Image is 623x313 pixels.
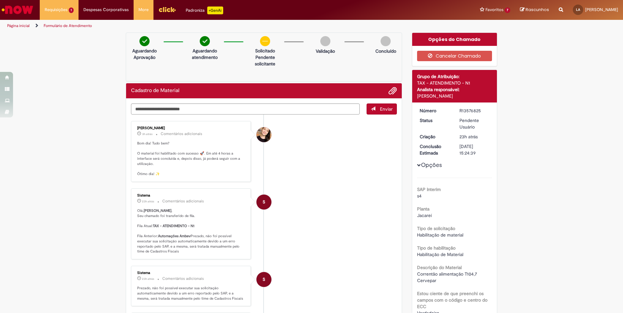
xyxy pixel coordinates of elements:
span: Despesas Corporativas [83,7,129,13]
p: Pendente solicitante [249,54,281,67]
small: Comentários adicionais [162,276,204,281]
div: Opções do Chamado [412,33,497,46]
b: Planta [417,206,429,212]
span: Rascunhos [526,7,549,13]
p: Validação [316,48,335,54]
div: 29/09/2025 13:24:32 [459,133,490,140]
span: 23h atrás [142,277,154,281]
p: Aguardando Aprovação [129,48,160,61]
a: Formulário de Atendimento [44,23,92,28]
small: Comentários adicionais [162,198,204,204]
span: Jacareí [417,212,432,218]
time: 29/09/2025 13:24:32 [459,134,478,140]
p: Aguardando atendimento [189,48,221,61]
div: System [256,195,271,210]
div: Sistema [137,271,246,275]
p: Prezado, não foi possível executar sua solicitação automaticamente devido a um erro reportado pel... [137,286,246,301]
img: click_logo_yellow_360x200.png [158,5,176,14]
img: check-circle-green.png [139,36,150,46]
div: Pendente Usuário [459,117,490,130]
a: Página inicial [7,23,30,28]
b: Descrição do Material [417,265,462,270]
div: Analista responsável: [417,86,492,93]
span: Requisições [45,7,67,13]
span: 3h atrás [142,132,152,136]
small: Comentários adicionais [161,131,202,137]
b: Estou ciente de que preenchi os campos com o código e centro do ECC [417,291,487,309]
div: R13576825 [459,107,490,114]
div: [DATE] 15:24:39 [459,143,490,156]
p: Solicitado [249,48,281,54]
div: Sistema [137,194,246,197]
div: TAX - ATENDIMENTO - N1 [417,80,492,86]
img: img-circle-grey.png [320,36,330,46]
p: Olá, , Seu chamado foi transferido de fila. Fila Atual: Fila Anterior: Prezado, não foi possível ... [137,208,246,254]
span: S [263,194,265,210]
span: S [263,272,265,287]
div: Sabrina De Vasconcelos [256,127,271,142]
b: SAP Interim [417,186,441,192]
textarea: Digite sua mensagem aqui... [131,103,360,115]
img: img-circle-grey.png [381,36,391,46]
span: 7 [505,7,510,13]
a: Rascunhos [520,7,549,13]
ul: Trilhas de página [5,20,411,32]
b: Tipo de solicitação [417,225,455,231]
button: Enviar [367,103,397,115]
span: 23h atrás [459,134,478,140]
dt: Criação [415,133,455,140]
span: More [138,7,149,13]
b: TAX - ATENDIMENTO - N1 [153,224,195,228]
b: Automações Ambev [158,234,191,238]
img: check-circle-green.png [200,36,210,46]
span: Enviar [380,106,393,112]
span: 23h atrás [142,199,154,203]
span: Correntão alimentação T104,7 Cervepar [417,271,478,283]
dt: Status [415,117,455,124]
img: circle-minus.png [260,36,270,46]
span: [PERSON_NAME] [585,7,618,12]
span: 1 [69,7,74,13]
time: 30/09/2025 09:11:25 [142,132,152,136]
span: s4 [417,193,422,199]
div: [PERSON_NAME] [137,126,246,130]
p: +GenAi [207,7,223,14]
button: Cancelar Chamado [417,51,492,61]
button: Adicionar anexos [388,87,397,95]
time: 29/09/2025 13:24:44 [142,277,154,281]
span: Habilitação de material [417,232,463,238]
img: ServiceNow [1,3,34,16]
div: Padroniza [186,7,223,14]
dt: Conclusão Estimada [415,143,455,156]
div: [PERSON_NAME] [417,93,492,99]
div: Grupo de Atribuição: [417,73,492,80]
b: Tipo de habilitação [417,245,456,251]
span: Favoritos [485,7,503,13]
div: System [256,272,271,287]
time: 29/09/2025 13:24:44 [142,199,154,203]
h2: Cadastro de Material Histórico de tíquete [131,88,180,94]
p: Bom dia! Tudo bem? O material foi habilitado com sucesso 🚀. Em até 4 horas a interface será concl... [137,141,246,177]
p: Concluído [375,48,396,54]
b: [PERSON_NAME] [144,208,171,213]
span: Habilitação de Material [417,252,463,257]
dt: Número [415,107,455,114]
span: LA [576,7,580,12]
